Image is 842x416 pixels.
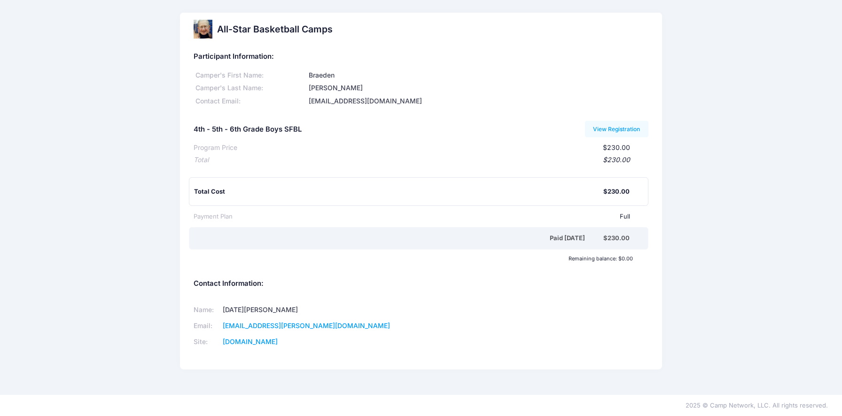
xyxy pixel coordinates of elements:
[603,143,630,151] span: $230.00
[194,302,219,318] td: Name:
[209,155,630,165] div: $230.00
[194,96,307,106] div: Contact Email:
[585,121,648,137] a: View Registration
[217,24,333,35] h2: All-Star Basketball Camps
[307,96,648,106] div: [EMAIL_ADDRESS][DOMAIN_NAME]
[194,71,307,80] div: Camper's First Name:
[219,302,409,318] td: [DATE][PERSON_NAME]
[603,187,630,196] div: $230.00
[686,401,828,409] span: 2025 © Camp Network, LLC. All rights reserved.
[233,212,630,221] div: Full
[189,256,638,261] div: Remaining balance: $0.00
[195,234,603,243] div: Paid [DATE]
[194,53,648,61] h5: Participant Information:
[223,338,278,345] a: [DOMAIN_NAME]
[194,143,237,153] div: Program Price
[194,187,603,196] div: Total Cost
[194,334,219,350] td: Site:
[307,83,648,93] div: [PERSON_NAME]
[223,322,390,330] a: [EMAIL_ADDRESS][PERSON_NAME][DOMAIN_NAME]
[603,234,630,243] div: $230.00
[194,83,307,93] div: Camper's Last Name:
[307,71,648,80] div: Braeden
[194,126,302,134] h5: 4th - 5th - 6th Grade Boys SFBL
[194,155,209,165] div: Total
[194,280,648,288] h5: Contact Information:
[194,212,233,221] div: Payment Plan
[194,318,219,334] td: Email:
